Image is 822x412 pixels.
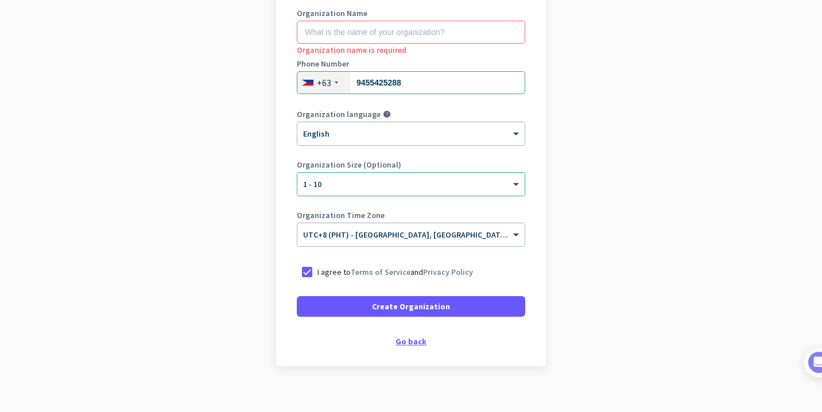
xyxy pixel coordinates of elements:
span: Organization name is required [297,45,406,55]
label: Organization Time Zone [297,211,525,219]
label: Organization language [297,110,381,118]
button: Create Organization [297,296,525,317]
label: Phone Number [297,60,525,68]
input: What is the name of your organization? [297,21,525,44]
label: Organization Name [297,9,525,17]
a: Privacy Policy [423,267,473,277]
div: +63 [317,77,331,88]
input: 2 3234 5678 [297,71,525,94]
label: Organization Size (Optional) [297,161,525,169]
span: Create Organization [372,301,450,312]
i: help [383,110,391,118]
p: I agree to and [317,266,473,278]
a: Terms of Service [351,267,410,277]
div: Go back [297,337,525,345]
